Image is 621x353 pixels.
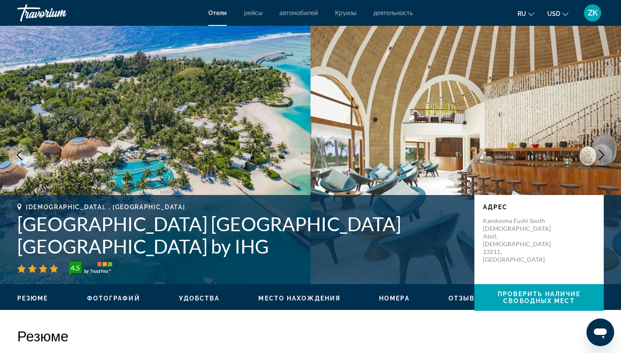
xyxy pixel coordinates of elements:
[66,263,84,273] div: 4.5
[581,4,604,22] button: User Menu
[87,294,140,302] button: Фотографий
[517,10,526,17] span: ru
[179,294,220,302] button: Удобства
[498,291,581,304] span: Проверить наличие свободных мест
[258,294,340,302] button: Место нахождения
[483,217,552,263] p: Kandooma Fushi South [DEMOGRAPHIC_DATA] Atoll, [DEMOGRAPHIC_DATA] 23211, [GEOGRAPHIC_DATA]
[474,284,604,311] button: Проверить наличие свободных мест
[591,144,612,166] button: Next image
[517,7,534,20] button: Change language
[588,9,598,17] span: ZK
[483,204,595,211] p: адрес
[448,294,482,302] button: Отзывы
[586,319,614,346] iframe: Кнопка запуска окна обмена сообщениями
[547,7,568,20] button: Change currency
[373,9,413,16] a: деятельность
[17,2,103,24] a: Travorium
[379,294,410,302] button: Номера
[17,294,48,302] button: Резюме
[17,327,604,344] h2: Резюме
[9,144,30,166] button: Previous image
[208,9,227,16] a: Отели
[244,9,262,16] a: рейсы
[279,9,318,16] a: автомобилей
[547,10,560,17] span: USD
[335,9,356,16] a: Круизы
[69,262,112,276] img: trustyou-badge-hor.svg
[17,213,466,257] h1: [GEOGRAPHIC_DATA] [GEOGRAPHIC_DATA] [GEOGRAPHIC_DATA] by IHG
[26,204,185,211] span: [DEMOGRAPHIC_DATA], , [GEOGRAPHIC_DATA]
